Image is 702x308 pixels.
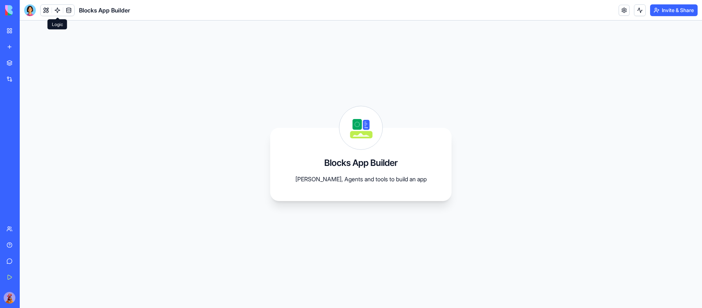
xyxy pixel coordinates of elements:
img: Kuku_Large_sla5px.png [4,292,15,304]
span: Blocks App Builder [79,6,130,15]
img: logo [5,5,50,15]
p: [PERSON_NAME], Agents and tools to build an app [288,175,434,183]
button: Invite & Share [650,4,698,16]
h3: Blocks App Builder [324,157,398,169]
div: Logic [48,19,67,30]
